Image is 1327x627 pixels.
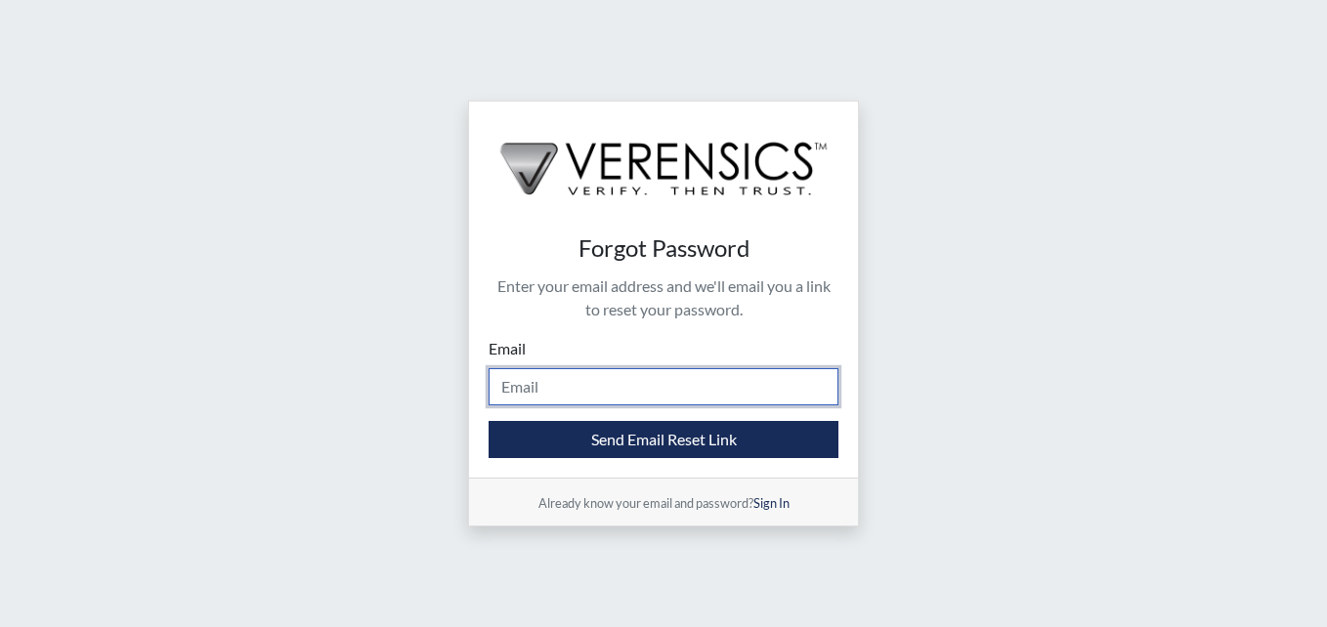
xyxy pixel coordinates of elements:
[489,337,526,360] label: Email
[469,102,858,215] img: logo-wide-black.2aad4157.png
[489,234,838,263] h4: Forgot Password
[489,421,838,458] button: Send Email Reset Link
[538,495,790,511] small: Already know your email and password?
[489,368,838,405] input: Email
[489,274,838,321] p: Enter your email address and we'll email you a link to reset your password.
[753,495,790,511] a: Sign In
